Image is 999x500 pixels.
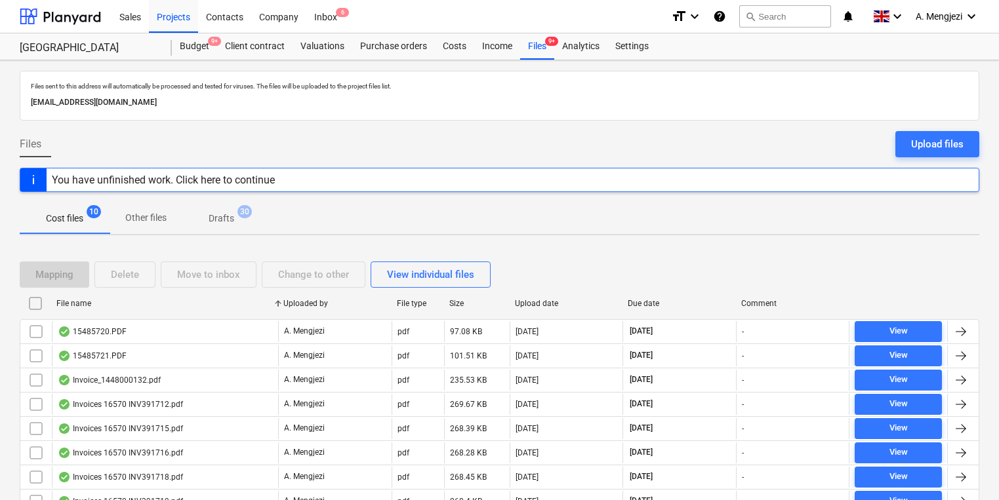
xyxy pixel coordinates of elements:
div: Invoice_1448000132.pdf [58,375,161,385]
a: Budget9+ [172,33,217,60]
p: Other files [125,211,167,225]
div: pdf [398,448,409,457]
div: 97.08 KB [450,327,482,336]
div: 268.45 KB [450,472,487,482]
div: pdf [398,375,409,385]
div: File name [56,299,273,308]
div: OCR finished [58,375,71,385]
iframe: Chat Widget [933,437,999,500]
p: [EMAIL_ADDRESS][DOMAIN_NAME] [31,96,968,109]
div: - [742,400,744,409]
a: Settings [607,33,657,60]
div: 101.51 KB [450,351,487,360]
button: View [855,467,942,488]
div: 15485721.PDF [58,351,127,361]
div: pdf [398,472,409,482]
div: pdf [398,327,409,336]
span: [DATE] [628,350,654,361]
div: You have unfinished work. Click here to continue [52,174,275,186]
div: OCR finished [58,399,71,410]
a: Valuations [293,33,352,60]
div: Files [520,33,554,60]
div: - [742,351,744,360]
p: A. Mengjezi [284,471,325,482]
div: [DATE] [516,327,539,336]
div: OCR finished [58,351,71,361]
div: File type [397,299,439,308]
span: 9+ [545,37,558,46]
div: Upload files [911,136,964,153]
span: 6 [336,8,349,17]
div: OCR finished [58,472,71,482]
div: [DATE] [516,400,539,409]
div: View [889,372,908,387]
div: [DATE] [516,472,539,482]
div: Client contract [217,33,293,60]
button: View individual files [371,261,491,288]
div: [DATE] [516,424,539,433]
span: [DATE] [628,447,654,458]
div: - [742,448,744,457]
div: 269.67 KB [450,400,487,409]
span: [DATE] [628,398,654,410]
button: View [855,442,942,463]
span: 9+ [208,37,221,46]
div: - [742,424,744,433]
div: Upload date [515,299,618,308]
div: View [889,324,908,339]
button: View [855,418,942,439]
div: Comment [741,299,844,308]
div: OCR finished [58,448,71,458]
button: View [855,394,942,415]
div: Invoices 16570 INV391716.pdf [58,448,183,458]
p: A. Mengjezi [284,447,325,458]
a: Analytics [554,33,607,60]
a: Costs [435,33,474,60]
button: View [855,321,942,342]
p: A. Mengjezi [284,326,325,337]
div: pdf [398,351,409,360]
div: Budget [172,33,217,60]
span: 10 [87,205,101,218]
button: View [855,370,942,391]
div: View [889,445,908,460]
p: Files sent to this address will automatically be processed and tested for viruses. The files will... [31,82,968,90]
div: 268.28 KB [450,448,487,457]
p: Cost files [46,212,83,225]
div: View [889,396,908,412]
div: OCR finished [58,326,71,337]
div: Due date [628,299,731,308]
div: [DATE] [516,448,539,457]
a: Income [474,33,520,60]
span: [DATE] [628,471,654,482]
p: A. Mengjezi [284,374,325,385]
div: Invoices 16570 INV391718.pdf [58,472,183,482]
div: View [889,469,908,484]
span: [DATE] [628,423,654,434]
div: [GEOGRAPHIC_DATA] [20,41,156,55]
span: 30 [237,205,252,218]
div: 268.39 KB [450,424,487,433]
a: Files9+ [520,33,554,60]
button: Upload files [895,131,979,157]
div: Invoices 16570 INV391715.pdf [58,423,183,434]
div: [DATE] [516,375,539,385]
div: - [742,472,744,482]
span: Files [20,136,41,152]
div: [DATE] [516,351,539,360]
span: [DATE] [628,326,654,337]
p: A. Mengjezi [284,423,325,434]
div: OCR finished [58,423,71,434]
a: Purchase orders [352,33,435,60]
div: Size [449,299,504,308]
p: Drafts [209,212,234,225]
div: View [889,348,908,363]
div: 15485720.PDF [58,326,127,337]
div: - [742,327,744,336]
p: A. Mengjezi [284,350,325,361]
